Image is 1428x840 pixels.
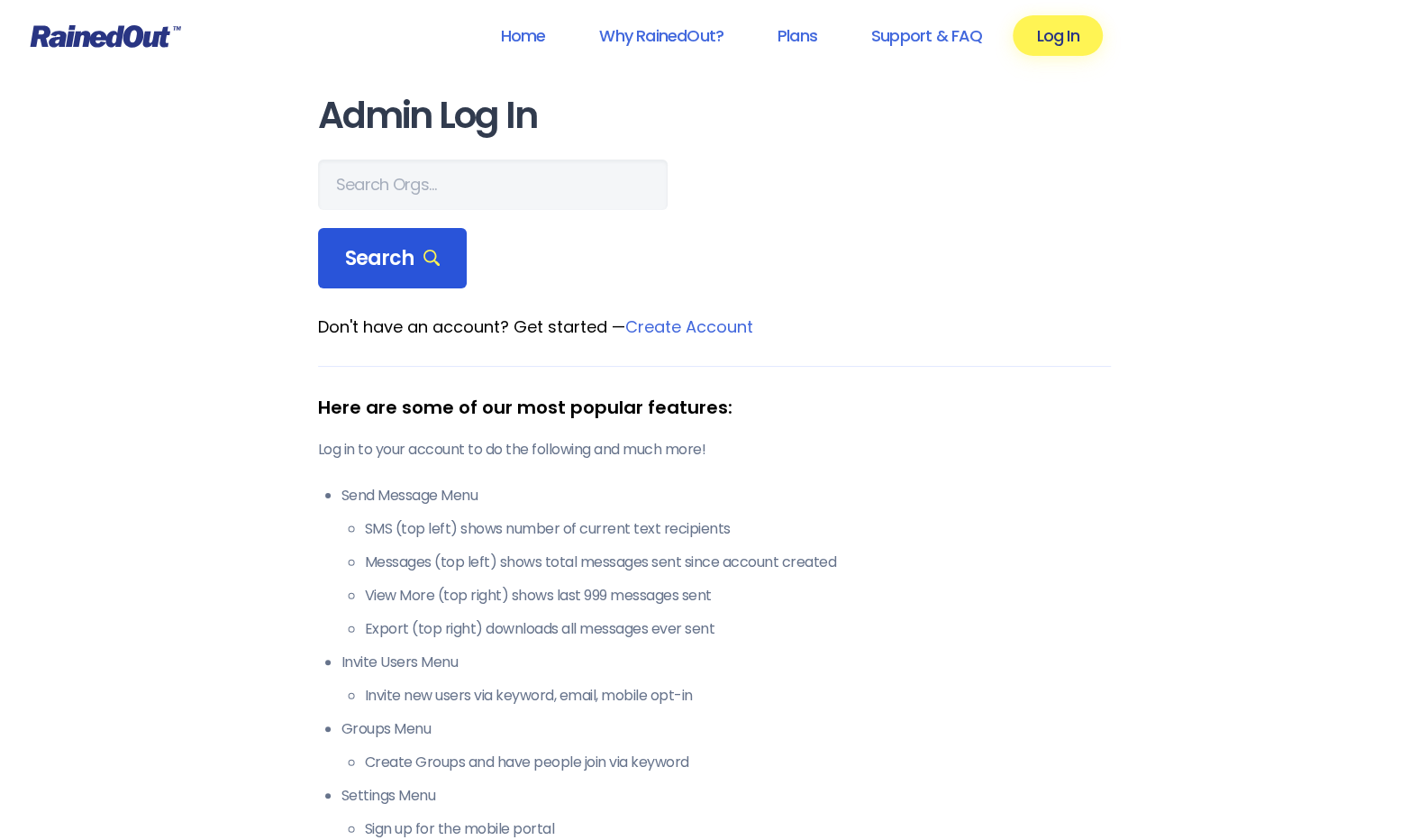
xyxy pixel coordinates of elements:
a: Log In [1013,15,1102,56]
li: Messages (top left) shows total messages sent since account created [365,552,1111,573]
a: Support & FAQ [848,15,1005,56]
li: Send Message Menu [341,485,1111,640]
li: Groups Menu [341,718,1111,773]
p: Log in to your account to do the following and much more! [318,439,1111,461]
a: Home [477,15,568,56]
li: Invite new users via keyword, email, mobile opt-in [365,685,1111,707]
li: Export (top right) downloads all messages ever sent [365,618,1111,640]
span: Search [345,246,441,271]
input: Search Orgs… [318,160,668,210]
a: Create Account [625,315,753,338]
li: Sign up for the mobile portal [365,818,1111,840]
li: View More (top right) shows last 999 messages sent [365,585,1111,607]
a: Plans [754,15,841,56]
div: Here are some of our most popular features: [318,394,1111,421]
li: SMS (top left) shows number of current text recipients [365,518,1111,540]
a: Why RainedOut? [576,15,747,56]
li: Create Groups and have people join via keyword [365,752,1111,773]
h1: Admin Log In [318,96,1111,136]
div: Search [318,228,468,289]
li: Invite Users Menu [341,652,1111,707]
